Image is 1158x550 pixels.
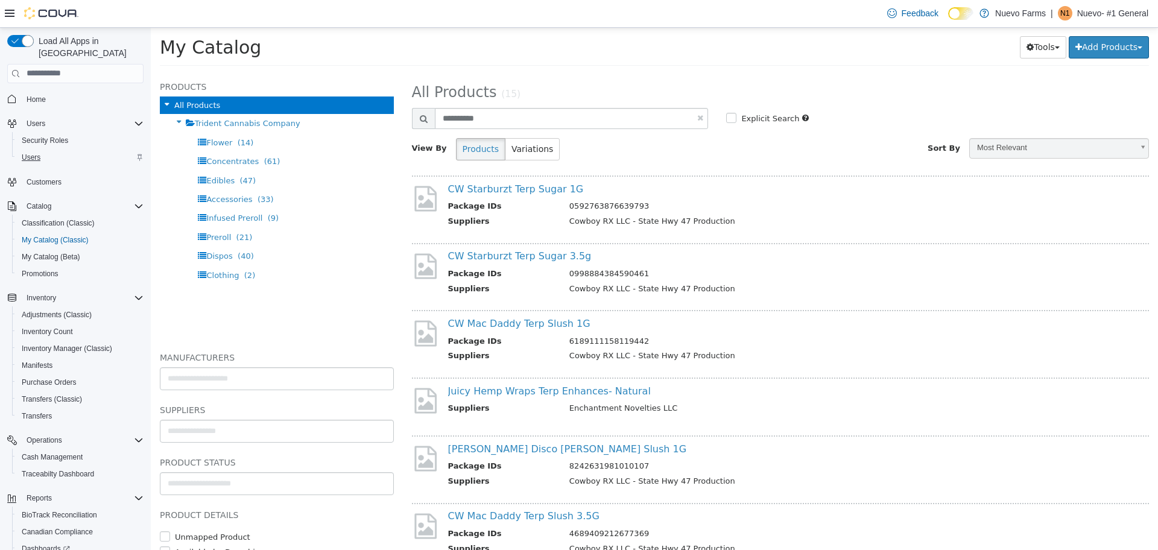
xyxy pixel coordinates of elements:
[12,232,148,248] button: My Catalog (Classic)
[12,149,148,166] button: Users
[27,119,45,128] span: Users
[12,523,148,540] button: Canadian Compliance
[902,7,938,19] span: Feedback
[17,267,63,281] a: Promotions
[22,469,94,479] span: Traceabilty Dashboard
[297,500,410,515] th: Package IDs
[17,375,81,390] a: Purchase Orders
[55,186,112,195] span: Infused Preroll
[297,447,410,463] th: Suppliers
[22,491,144,505] span: Reports
[55,129,108,138] span: Concentrates
[17,508,102,522] a: BioTrack Reconciliation
[261,291,288,320] img: missing-image.png
[261,416,288,446] img: missing-image.png
[410,432,972,447] td: 8242631981010107
[2,289,148,306] button: Inventory
[12,408,148,425] button: Transfers
[27,493,52,503] span: Reports
[22,136,68,145] span: Security Roles
[34,35,144,59] span: Load All Apps in [GEOGRAPHIC_DATA]
[22,218,95,228] span: Classification (Classic)
[995,6,1046,21] p: Nuevo Farms
[297,290,440,302] a: CW Mac Daddy Terp Slush 1G
[297,515,410,530] th: Suppliers
[2,90,148,108] button: Home
[2,490,148,507] button: Reports
[354,110,409,133] button: Variations
[17,324,78,339] a: Inventory Count
[297,255,410,270] th: Suppliers
[882,1,943,25] a: Feedback
[12,132,148,149] button: Security Roles
[55,224,81,233] span: Dispos
[27,293,56,303] span: Inventory
[261,56,346,73] span: All Products
[410,515,972,530] td: Cowboy RX LLC - State Hwy 47 Production
[44,91,150,100] span: Trident Cannabis Company
[22,433,144,447] span: Operations
[297,482,449,494] a: CW Mac Daddy Terp Slush 3.5G
[297,358,500,369] a: Juicy Hemp Wraps Terp Enhances- Natural
[12,215,148,232] button: Classification (Classic)
[17,450,87,464] a: Cash Management
[24,7,78,19] img: Cova
[24,73,69,82] span: All Products
[55,205,80,214] span: Preroll
[2,432,148,449] button: Operations
[27,177,62,187] span: Customers
[777,116,809,125] span: Sort By
[17,409,57,423] a: Transfers
[17,467,99,481] a: Traceabilty Dashboard
[17,409,144,423] span: Transfers
[12,323,148,340] button: Inventory Count
[12,507,148,523] button: BioTrack Reconciliation
[22,92,144,107] span: Home
[17,358,144,373] span: Manifests
[9,323,243,337] h5: Manufacturers
[261,224,288,253] img: missing-image.png
[297,223,441,234] a: CW Starburzt Terp Sugar 3.5g
[410,375,972,390] td: Enchantment Novelties LLC
[55,148,84,157] span: Edibles
[22,175,66,189] a: Customers
[117,186,128,195] span: (9)
[1058,6,1072,21] div: Nuevo- #1 General
[113,129,130,138] span: (61)
[22,291,144,305] span: Inventory
[261,358,288,388] img: missing-image.png
[261,116,296,125] span: View By
[17,216,100,230] a: Classification (Classic)
[410,188,972,203] td: Cowboy RX LLC - State Hwy 47 Production
[22,378,77,387] span: Purchase Orders
[869,8,916,31] button: Tools
[12,340,148,357] button: Inventory Manager (Classic)
[17,250,85,264] a: My Catalog (Beta)
[93,243,104,252] span: (2)
[305,110,355,133] button: Products
[55,243,88,252] span: Clothing
[410,308,972,323] td: 6189111158119442
[17,233,144,247] span: My Catalog (Classic)
[22,310,92,320] span: Adjustments (Classic)
[12,265,148,282] button: Promotions
[55,110,81,119] span: Flower
[21,504,100,516] label: Unmapped Product
[12,357,148,374] button: Manifests
[17,267,144,281] span: Promotions
[17,392,87,406] a: Transfers (Classic)
[297,322,410,337] th: Suppliers
[17,467,144,481] span: Traceabilty Dashboard
[22,153,40,162] span: Users
[261,484,288,513] img: missing-image.png
[22,116,50,131] button: Users
[22,527,93,537] span: Canadian Compliance
[22,327,73,337] span: Inventory Count
[22,269,59,279] span: Promotions
[17,525,98,539] a: Canadian Compliance
[9,428,243,442] h5: Product Status
[410,240,972,255] td: 0998884384590461
[2,115,148,132] button: Users
[22,174,144,189] span: Customers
